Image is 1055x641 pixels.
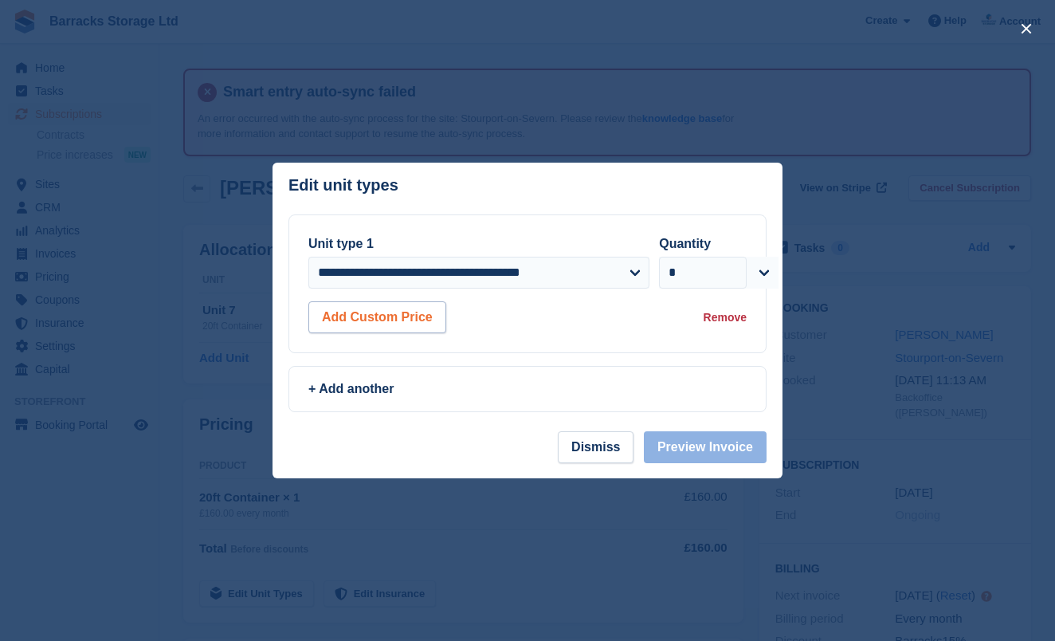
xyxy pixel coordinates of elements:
[288,176,398,195] p: Edit unit types
[558,431,633,463] button: Dismiss
[644,431,767,463] button: Preview Invoice
[308,301,446,333] button: Add Custom Price
[288,366,767,412] a: + Add another
[659,237,711,250] label: Quantity
[308,237,374,250] label: Unit type 1
[1014,16,1039,41] button: close
[308,379,747,399] div: + Add another
[704,309,747,326] div: Remove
